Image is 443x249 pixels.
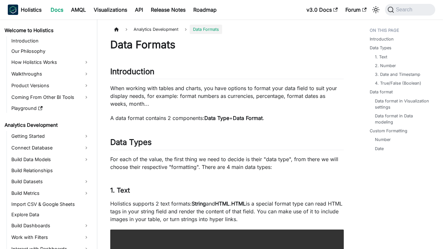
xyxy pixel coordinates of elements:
a: Data format in Visualization settings [375,98,430,110]
a: Home page [110,25,123,34]
span: Data Formats [190,25,222,34]
strong: HTML [231,200,246,207]
a: Number [375,136,391,143]
span: Search [394,7,416,13]
a: Our Philosophy [9,47,91,56]
a: HolisticsHolisticsHolistics [8,5,42,15]
a: 4. True/False (Boolean) [375,80,421,86]
a: Docs [47,5,67,15]
img: Holistics [8,5,18,15]
a: Playground [9,104,91,113]
p: When working with tables and charts, you have options to format your data field to suit your disp... [110,84,344,108]
button: Search (Command+K) [385,4,435,16]
a: v3.0 Docs [303,5,341,15]
a: Data format [370,89,393,95]
a: Connect Database [9,143,91,153]
a: Forum [341,5,370,15]
a: 2. Number [375,63,396,69]
strong: Data Format [233,115,263,121]
a: Explore Data [9,210,91,219]
a: Walkthroughs [9,69,91,79]
a: Analytics Development [3,121,91,130]
span: Analytics Development [130,25,182,34]
a: Welcome to Holistics [3,26,91,35]
a: Roadmap [189,5,221,15]
a: Release Notes [147,5,189,15]
a: Data Types [370,45,391,51]
h1: Data Formats [110,38,344,51]
a: Coming From Other BI Tools [9,92,91,102]
a: 3. Date and Timestamp [375,71,420,77]
nav: Breadcrumbs [110,25,344,34]
a: How Holistics Works [9,57,91,67]
button: Switch between dark and light mode (currently system mode) [371,5,381,15]
a: Product Versions [9,80,91,91]
a: Import CSV & Google Sheets [9,200,91,209]
strong: HTML [215,200,230,207]
h2: Introduction [110,67,344,79]
a: Build Metrics [9,188,91,198]
h2: Data Types [110,137,344,150]
strong: String [192,200,206,207]
a: Data format in Data modeling [375,113,430,125]
strong: Data Type [204,115,229,121]
a: Build Datasets [9,176,91,187]
a: Build Relationships [9,166,91,175]
p: Holistics supports 2 text formats: and . is a special format type can read HTML tags in your stri... [110,200,344,223]
a: Custom Formatting [370,128,407,134]
a: Work with Filters [9,232,91,243]
a: Visualizations [90,5,131,15]
a: Date [375,146,384,152]
p: For each of the value, the first thing we need to decide is their "data type", from there we will... [110,155,344,171]
a: AMQL [67,5,90,15]
a: 1. Text [375,54,387,60]
b: Holistics [21,6,42,14]
p: A data format contains 2 components: + . [110,114,344,122]
a: Introduction [370,36,394,42]
h3: 1. Text [110,186,344,195]
a: Introduction [9,36,91,45]
a: Getting Started [9,131,91,141]
a: Build Dashboards [9,220,91,231]
a: API [131,5,147,15]
a: Build Data Models [9,154,91,165]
